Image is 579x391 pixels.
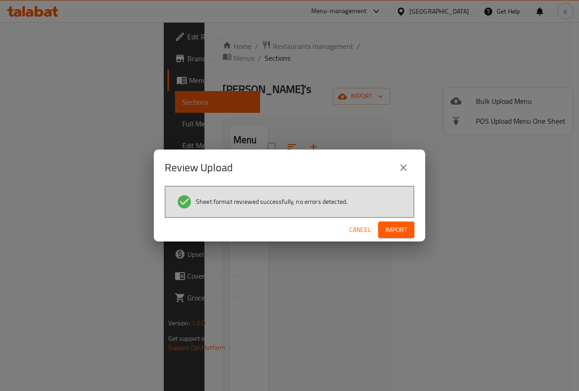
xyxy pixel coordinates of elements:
[165,160,233,175] h2: Review Upload
[393,157,414,179] button: close
[385,224,407,236] span: Import
[378,222,414,238] button: Import
[349,224,371,236] span: Cancel
[196,197,347,206] span: Sheet format reviewed successfully, no errors detected.
[346,222,375,238] button: Cancel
